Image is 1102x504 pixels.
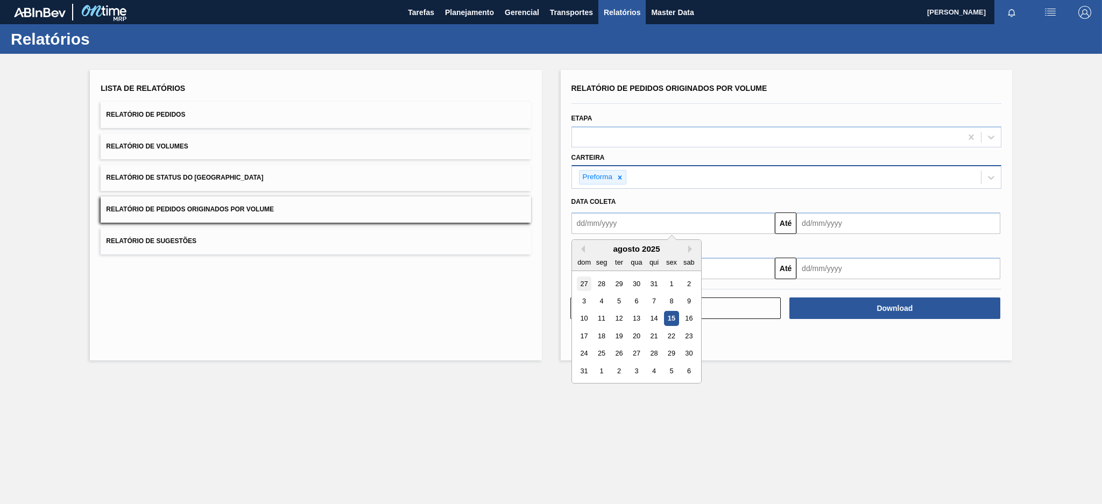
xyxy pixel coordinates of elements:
[14,8,66,17] img: TNhmsLtSVTkK8tSr43FrP2fwEKptu5GPRR3wAAAABJRU5ErkJggg==
[646,329,661,343] div: Choose quinta-feira, 21 de agosto de 2025
[570,297,781,319] button: Limpar
[646,364,661,378] div: Choose quinta-feira, 4 de setembro de 2025
[796,258,1000,279] input: dd/mm/yyyy
[594,329,609,343] div: Choose segunda-feira, 18 de agosto de 2025
[101,84,185,93] span: Lista de Relatórios
[629,276,644,291] div: Choose quarta-feira, 30 de julho de 2025
[681,294,696,308] div: Choose sábado, 9 de agosto de 2025
[611,276,626,291] div: Choose terça-feira, 29 de julho de 2025
[101,165,531,191] button: Relatório de Status do [GEOGRAPHIC_DATA]
[572,244,701,253] div: agosto 2025
[106,174,263,181] span: Relatório de Status do [GEOGRAPHIC_DATA]
[604,6,640,19] span: Relatórios
[664,346,679,361] div: Choose sexta-feira, 29 de agosto de 2025
[629,294,644,308] div: Choose quarta-feira, 6 de agosto de 2025
[646,294,661,308] div: Choose quinta-feira, 7 de agosto de 2025
[646,346,661,361] div: Choose quinta-feira, 28 de agosto de 2025
[629,346,644,361] div: Choose quarta-feira, 27 de agosto de 2025
[681,255,696,269] div: sab
[101,133,531,160] button: Relatório de Volumes
[629,329,644,343] div: Choose quarta-feira, 20 de agosto de 2025
[994,5,1029,20] button: Notificações
[629,255,644,269] div: qua
[594,311,609,326] div: Choose segunda-feira, 11 de agosto de 2025
[611,255,626,269] div: ter
[681,329,696,343] div: Choose sábado, 23 de agosto de 2025
[101,196,531,223] button: Relatório de Pedidos Originados por Volume
[101,102,531,128] button: Relatório de Pedidos
[594,346,609,361] div: Choose segunda-feira, 25 de agosto de 2025
[577,255,591,269] div: dom
[1078,6,1091,19] img: Logout
[577,311,591,326] div: Choose domingo, 10 de agosto de 2025
[664,311,679,326] div: Choose sexta-feira, 15 de agosto de 2025
[611,311,626,326] div: Choose terça-feira, 12 de agosto de 2025
[505,6,539,19] span: Gerencial
[106,111,185,118] span: Relatório de Pedidos
[106,205,274,213] span: Relatório de Pedidos Originados por Volume
[571,84,767,93] span: Relatório de Pedidos Originados por Volume
[611,329,626,343] div: Choose terça-feira, 19 de agosto de 2025
[106,143,188,150] span: Relatório de Volumes
[681,346,696,361] div: Choose sábado, 30 de agosto de 2025
[664,329,679,343] div: Choose sexta-feira, 22 de agosto de 2025
[681,276,696,291] div: Choose sábado, 2 de agosto de 2025
[646,255,661,269] div: qui
[550,6,593,19] span: Transportes
[575,275,697,380] div: month 2025-08
[681,311,696,326] div: Choose sábado, 16 de agosto de 2025
[611,294,626,308] div: Choose terça-feira, 5 de agosto de 2025
[408,6,434,19] span: Tarefas
[629,364,644,378] div: Choose quarta-feira, 3 de setembro de 2025
[789,297,1000,319] button: Download
[594,276,609,291] div: Choose segunda-feira, 28 de julho de 2025
[681,364,696,378] div: Choose sábado, 6 de setembro de 2025
[775,212,796,234] button: Até
[106,237,196,245] span: Relatório de Sugestões
[629,311,644,326] div: Choose quarta-feira, 13 de agosto de 2025
[11,33,202,45] h1: Relatórios
[577,364,591,378] div: Choose domingo, 31 de agosto de 2025
[651,6,694,19] span: Master Data
[577,329,591,343] div: Choose domingo, 17 de agosto de 2025
[571,154,605,161] label: Carteira
[577,245,585,253] button: Previous Month
[664,294,679,308] div: Choose sexta-feira, 8 de agosto de 2025
[611,364,626,378] div: Choose terça-feira, 2 de setembro de 2025
[664,255,679,269] div: sex
[775,258,796,279] button: Até
[577,346,591,361] div: Choose domingo, 24 de agosto de 2025
[571,115,592,122] label: Etapa
[594,294,609,308] div: Choose segunda-feira, 4 de agosto de 2025
[688,245,696,253] button: Next Month
[664,276,679,291] div: Choose sexta-feira, 1 de agosto de 2025
[646,276,661,291] div: Choose quinta-feira, 31 de julho de 2025
[594,255,609,269] div: seg
[101,228,531,254] button: Relatório de Sugestões
[796,212,1000,234] input: dd/mm/yyyy
[1044,6,1057,19] img: userActions
[664,364,679,378] div: Choose sexta-feira, 5 de setembro de 2025
[571,198,616,205] span: Data coleta
[577,276,591,291] div: Choose domingo, 27 de julho de 2025
[445,6,494,19] span: Planejamento
[611,346,626,361] div: Choose terça-feira, 26 de agosto de 2025
[594,364,609,378] div: Choose segunda-feira, 1 de setembro de 2025
[580,171,614,184] div: Preforma
[571,212,775,234] input: dd/mm/yyyy
[577,294,591,308] div: Choose domingo, 3 de agosto de 2025
[646,311,661,326] div: Choose quinta-feira, 14 de agosto de 2025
